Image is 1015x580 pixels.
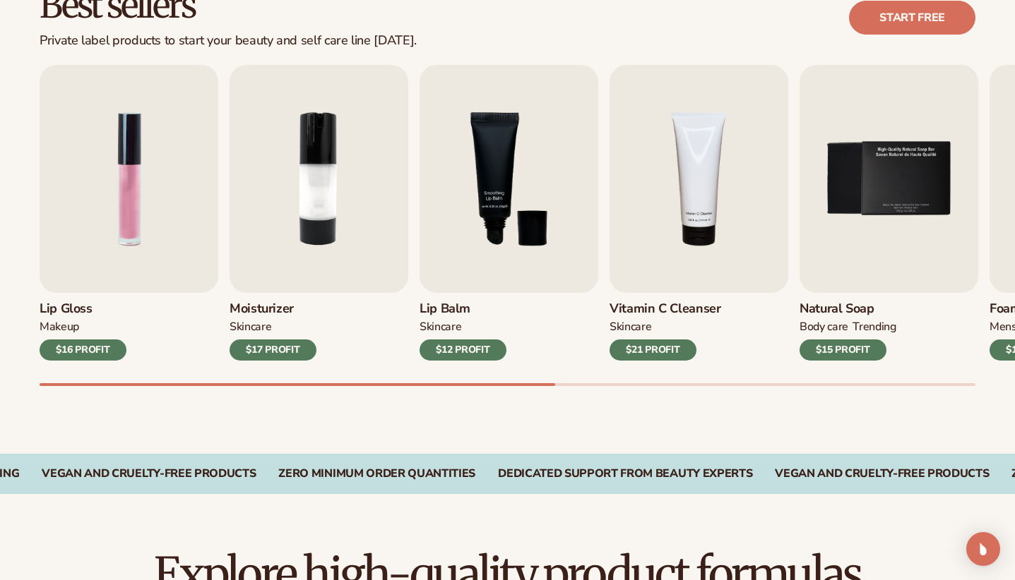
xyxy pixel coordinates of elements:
[40,339,126,361] div: $16 PROFIT
[498,467,752,481] div: DEDICATED SUPPORT FROM BEAUTY EXPERTS
[853,320,896,334] div: TRENDING
[610,320,651,334] div: Skincare
[966,532,1000,566] div: Open Intercom Messenger
[278,467,475,481] div: ZERO MINIMUM ORDER QUANTITIES
[230,65,408,361] a: 2 / 9
[40,320,79,334] div: MAKEUP
[40,301,126,317] h3: Lip Gloss
[230,301,316,317] h3: Moisturizer
[42,467,256,481] div: VEGAN AND CRUELTY-FREE PRODUCTS
[800,339,886,361] div: $15 PROFIT
[610,301,721,317] h3: Vitamin C Cleanser
[420,301,506,317] h3: Lip Balm
[610,339,696,361] div: $21 PROFIT
[230,320,271,334] div: SKINCARE
[610,65,788,361] a: 4 / 9
[420,339,506,361] div: $12 PROFIT
[800,301,896,317] h3: Natural Soap
[800,65,978,361] a: 5 / 9
[420,65,598,361] a: 3 / 9
[800,320,848,334] div: BODY Care
[849,1,975,35] a: Start free
[40,33,417,49] div: Private label products to start your beauty and self care line [DATE].
[420,320,461,334] div: SKINCARE
[40,65,218,361] a: 1 / 9
[230,339,316,361] div: $17 PROFIT
[775,467,989,481] div: Vegan and Cruelty-Free Products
